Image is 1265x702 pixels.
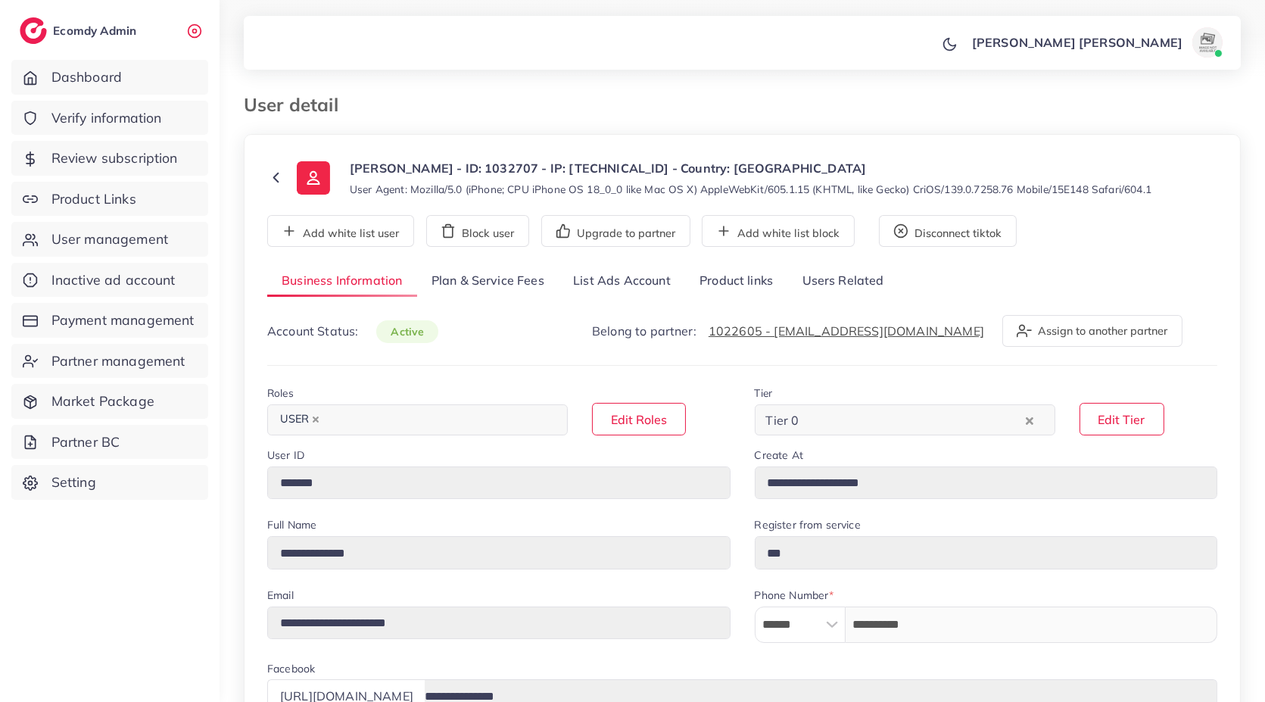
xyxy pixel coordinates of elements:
[51,148,178,168] span: Review subscription
[1192,27,1223,58] img: avatar
[11,465,208,500] a: Setting
[426,215,529,247] button: Block user
[755,448,803,463] label: Create At
[702,215,855,247] button: Add white list block
[350,159,1151,177] p: [PERSON_NAME] - ID: 1032707 - IP: [TECHNICAL_ID] - Country: [GEOGRAPHIC_DATA]
[972,33,1182,51] p: [PERSON_NAME] [PERSON_NAME]
[11,60,208,95] a: Dashboard
[685,265,787,298] a: Product links
[267,322,438,341] p: Account Status:
[592,322,984,340] p: Belong to partner:
[267,448,304,463] label: User ID
[755,385,773,401] label: Tier
[787,265,898,298] a: Users Related
[51,310,195,330] span: Payment management
[51,432,120,452] span: Partner BC
[53,23,140,38] h2: Ecomdy Admin
[11,263,208,298] a: Inactive ad account
[273,409,326,430] span: USER
[763,409,802,432] span: Tier 0
[1026,411,1033,429] button: Clear Selected
[11,344,208,379] a: Partner management
[51,108,162,128] span: Verify information
[559,265,685,298] a: List Ads Account
[1080,403,1164,435] button: Edit Tier
[11,141,208,176] a: Review subscription
[267,517,316,532] label: Full Name
[267,215,414,247] button: Add white list user
[11,222,208,257] a: User management
[11,303,208,338] a: Payment management
[11,384,208,419] a: Market Package
[51,392,154,411] span: Market Package
[244,94,351,116] h3: User detail
[11,101,208,136] a: Verify information
[964,27,1229,58] a: [PERSON_NAME] [PERSON_NAME]avatar
[1002,315,1182,347] button: Assign to another partner
[297,161,330,195] img: ic-user-info.36bf1079.svg
[592,403,686,435] button: Edit Roles
[755,517,861,532] label: Register from service
[267,588,294,603] label: Email
[20,17,47,44] img: logo
[51,229,168,249] span: User management
[541,215,690,247] button: Upgrade to partner
[267,661,315,676] label: Facebook
[51,270,176,290] span: Inactive ad account
[267,404,568,435] div: Search for option
[755,404,1055,435] div: Search for option
[709,323,984,339] a: 1022605 - [EMAIL_ADDRESS][DOMAIN_NAME]
[11,182,208,217] a: Product Links
[51,351,185,371] span: Partner management
[350,182,1151,197] small: User Agent: Mozilla/5.0 (iPhone; CPU iPhone OS 18_0_0 like Mac OS X) AppleWebKit/605.1.15 (KHTML,...
[51,473,96,492] span: Setting
[11,425,208,460] a: Partner BC
[267,265,417,298] a: Business Information
[879,215,1017,247] button: Disconnect tiktok
[803,408,1021,432] input: Search for option
[417,265,559,298] a: Plan & Service Fees
[20,17,140,44] a: logoEcomdy Admin
[312,416,319,423] button: Deselect USER
[328,408,548,432] input: Search for option
[267,385,294,401] label: Roles
[51,67,122,87] span: Dashboard
[376,320,438,343] span: active
[51,189,136,209] span: Product Links
[755,588,834,603] label: Phone Number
